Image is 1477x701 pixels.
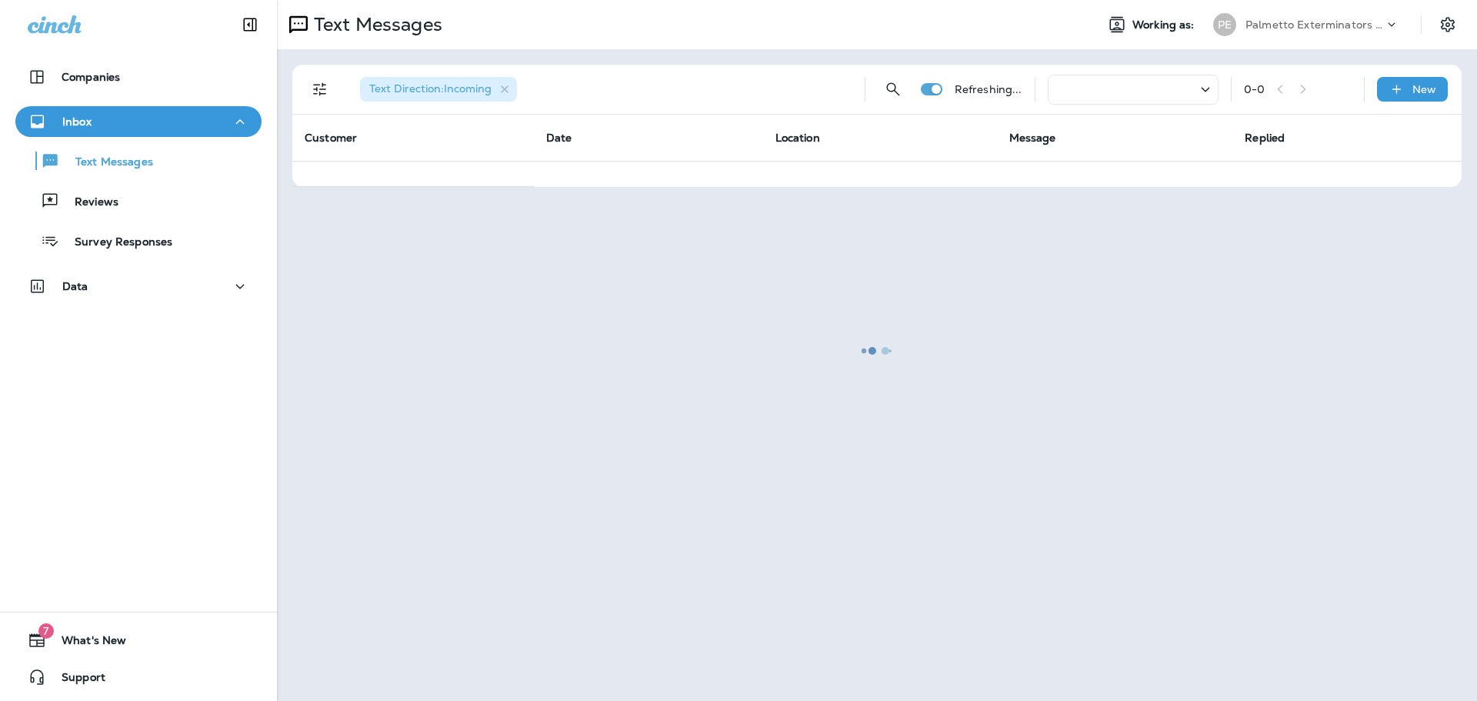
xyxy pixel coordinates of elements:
button: Collapse Sidebar [228,9,272,40]
button: 7What's New [15,625,262,656]
button: Text Messages [15,145,262,177]
p: Survey Responses [59,235,172,250]
button: Survey Responses [15,225,262,257]
span: What's New [46,634,126,653]
p: Data [62,280,88,292]
button: Companies [15,62,262,92]
p: New [1412,83,1436,95]
p: Text Messages [60,155,153,170]
p: Inbox [62,115,92,128]
button: Inbox [15,106,262,137]
p: Companies [62,71,120,83]
button: Support [15,662,262,693]
button: Reviews [15,185,262,217]
span: Support [46,671,105,689]
button: Data [15,271,262,302]
span: 7 [38,623,54,639]
p: Reviews [59,195,118,210]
